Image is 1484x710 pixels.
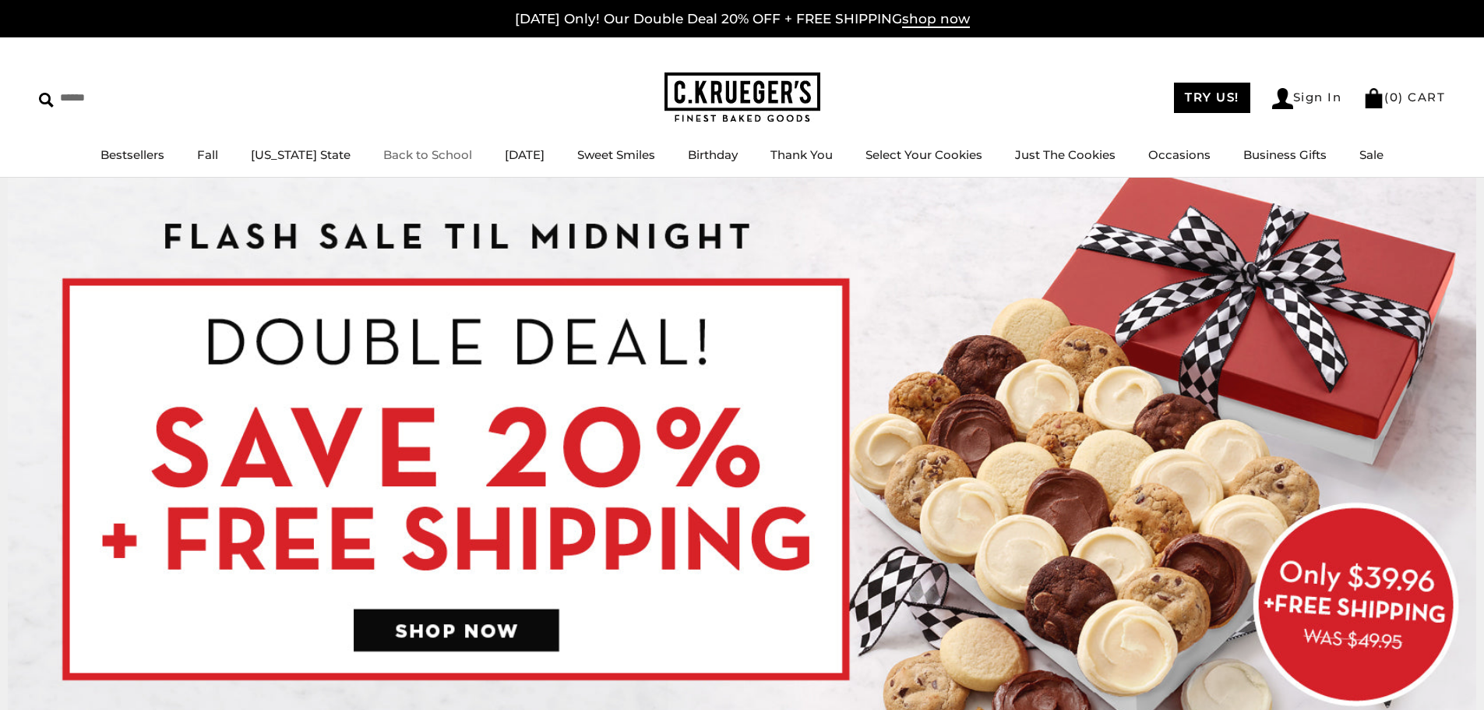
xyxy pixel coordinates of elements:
[664,72,820,123] img: C.KRUEGER'S
[688,147,738,162] a: Birthday
[383,147,472,162] a: Back to School
[577,147,655,162] a: Sweet Smiles
[1272,88,1293,109] img: Account
[1390,90,1399,104] span: 0
[1363,90,1445,104] a: (0) CART
[100,147,164,162] a: Bestsellers
[865,147,982,162] a: Select Your Cookies
[770,147,833,162] a: Thank You
[1174,83,1250,113] a: TRY US!
[902,11,970,28] span: shop now
[39,86,224,110] input: Search
[1148,147,1211,162] a: Occasions
[1015,147,1116,162] a: Just The Cookies
[515,11,970,28] a: [DATE] Only! Our Double Deal 20% OFF + FREE SHIPPINGshop now
[197,147,218,162] a: Fall
[1363,88,1384,108] img: Bag
[1359,147,1384,162] a: Sale
[505,147,545,162] a: [DATE]
[1243,147,1327,162] a: Business Gifts
[39,93,54,108] img: Search
[1272,88,1342,109] a: Sign In
[251,147,351,162] a: [US_STATE] State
